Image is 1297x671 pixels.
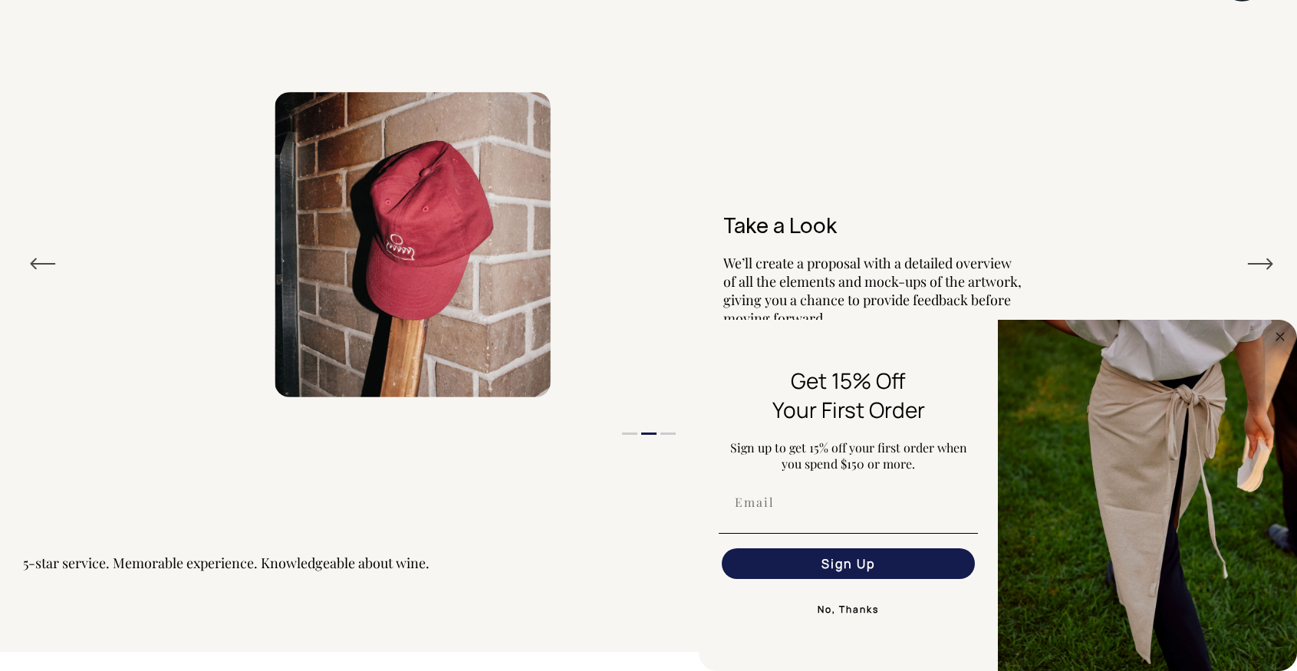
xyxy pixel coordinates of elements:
button: 2 of 3 [641,433,657,435]
div: FLYOUT Form [699,320,1297,671]
span: Sign up to get 15% off your first order when you spend $150 or more. [730,439,967,472]
img: underline [719,533,978,534]
span: Your First Order [772,395,925,424]
button: No, Thanks [719,594,978,625]
button: Sign Up [722,548,975,579]
button: Close dialog [1271,327,1289,346]
h6: Take a Look [723,216,1022,240]
div: 5-star service. Memorable experience. Knowledgeable about wine. [23,554,430,572]
img: Process [275,92,551,397]
button: 3 of 3 [660,433,676,435]
p: We’ll create a proposal with a detailed overview of all the elements and mock-ups of the artwork,... [723,254,1022,327]
button: 1 of 3 [622,433,637,435]
img: 5e34ad8f-4f05-4173-92a8-ea475ee49ac9.jpeg [998,320,1297,671]
button: Next [1246,252,1274,275]
input: Email [722,487,975,518]
button: Previous [29,252,57,275]
span: Get 15% Off [791,366,906,395]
